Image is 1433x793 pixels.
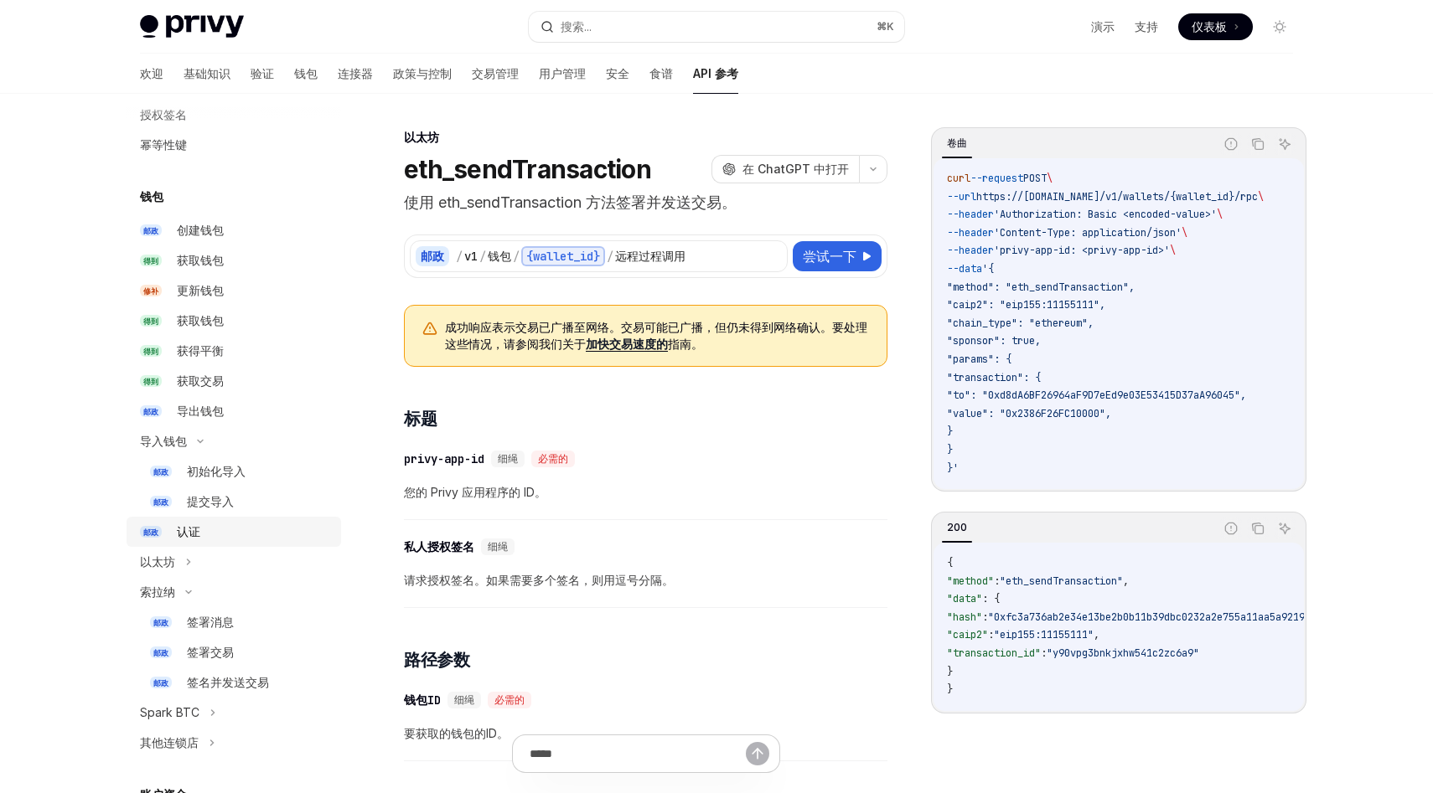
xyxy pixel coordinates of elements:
[404,726,509,740] font: 要获取的钱包的ID。
[393,66,452,80] font: 政策与控制
[970,172,1023,185] span: --request
[127,275,341,306] a: 修补更新钱包
[513,249,520,264] font: /
[1220,133,1242,155] button: 报告错误代码
[947,371,1041,384] span: "transaction": {
[140,584,175,599] font: 索拉纳
[1047,646,1199,660] span: "y90vpg3bnkjxhw541c2zc6a9"
[294,66,318,80] font: 钱包
[746,742,769,765] button: 发送消息
[586,337,668,352] a: 加快交易速度的
[143,528,158,537] font: 邮政
[140,554,175,569] font: 以太坊
[693,54,738,94] a: API 参考
[127,637,341,667] a: 邮政签署交易
[994,226,1182,239] span: 'Content-Type: application/json'
[472,66,519,80] font: 交易管理
[177,253,224,267] font: 获取钱包
[127,366,341,396] a: 得到获取交易
[143,226,158,235] font: 邮政
[947,610,982,624] span: "hash"
[251,66,274,80] font: 验证
[140,66,163,80] font: 欢迎
[649,66,673,80] font: 食谱
[143,286,158,296] font: 修补
[127,396,341,426] a: 邮政导出钱包
[947,208,994,221] span: --header
[1192,19,1227,33] font: 仪表板
[143,377,158,386] font: 得到
[404,573,674,587] font: 请求授权签名。如果需要多个签名，则用逗号分隔。
[607,249,613,264] font: /
[982,610,988,624] span: :
[184,66,230,80] font: 基础知识
[994,628,1094,641] span: "eip155:11155111"
[1220,518,1242,539] button: 报告错误代码
[177,404,224,418] font: 导出钱包
[127,130,341,160] a: 幂等性键
[153,648,168,657] font: 邮政
[184,54,230,94] a: 基础知识
[187,645,234,659] font: 签署交易
[177,524,200,538] font: 认证
[947,281,1135,294] span: "method": "eth_sendTransaction",
[988,610,1387,624] span: "0xfc3a736ab2e34e13be2b0b11b39dbc0232a2e755a11aa5a9219890d3b2c6c7d8"
[421,249,444,263] font: 邮政
[393,54,452,94] a: 政策与控制
[1000,574,1123,588] span: "eth_sendTransaction"
[422,321,438,337] svg: 警告
[1247,133,1269,155] button: 复制代码块中的内容
[338,54,373,94] a: 连接器
[404,451,484,466] font: privy-app-id
[947,407,1111,420] span: "value": "0x2386F26FC10000",
[947,521,967,533] font: 200
[479,249,486,264] font: /
[606,66,629,80] font: 安全
[976,190,1258,203] span: https://[DOMAIN_NAME]/v1/wallets/{wallet_id}/rpc
[404,193,737,211] font: 使用 eth_sendTransaction 方法签署并发送交易。
[693,66,738,80] font: API 参考
[1170,244,1176,257] span: \
[153,497,168,507] font: 邮政
[177,283,224,297] font: 更新钱包
[177,223,224,237] font: 创建钱包
[153,678,168,687] font: 邮政
[143,256,158,265] font: 得到
[153,618,168,627] font: 邮政
[1266,13,1293,40] button: 切换暗模式
[742,162,849,176] font: 在 ChatGPT 中打开
[615,249,685,264] font: 远程过程调用
[140,137,187,152] font: 幂等性键
[1258,190,1264,203] span: \
[947,665,953,678] span: }
[947,556,953,569] span: {
[143,347,158,356] font: 得到
[793,241,882,271] button: 尝试一下
[1023,172,1047,185] span: POST
[1274,518,1296,539] button: 询问人工智能
[127,517,341,547] a: 邮政认证
[994,574,1000,588] span: :
[803,248,856,265] font: 尝试一下
[404,154,651,184] font: eth_sendTransaction
[187,675,269,689] font: 签名并发送交易
[177,343,224,358] font: 获得平衡
[187,494,234,508] font: 提交导入
[1091,18,1115,35] a: 演示
[994,244,1170,257] span: 'privy-app-id: <privy-app-id>'
[947,244,994,257] span: --header
[1094,628,1099,641] span: ,
[404,130,439,144] font: 以太坊
[127,607,341,637] a: 邮政签署消息
[404,693,441,708] font: 钱包ID
[127,456,341,487] a: 邮政初始化导入
[561,19,592,33] font: 搜索...
[529,12,904,42] button: 搜索...⌘K
[947,646,1041,660] span: "transaction_id"
[454,693,474,707] font: 细绳
[127,667,341,698] a: 邮政签名并发送交易
[1135,19,1158,33] font: 支持
[187,464,246,478] font: 初始化导入
[140,434,187,448] font: 导入钱包
[143,317,158,326] font: 得到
